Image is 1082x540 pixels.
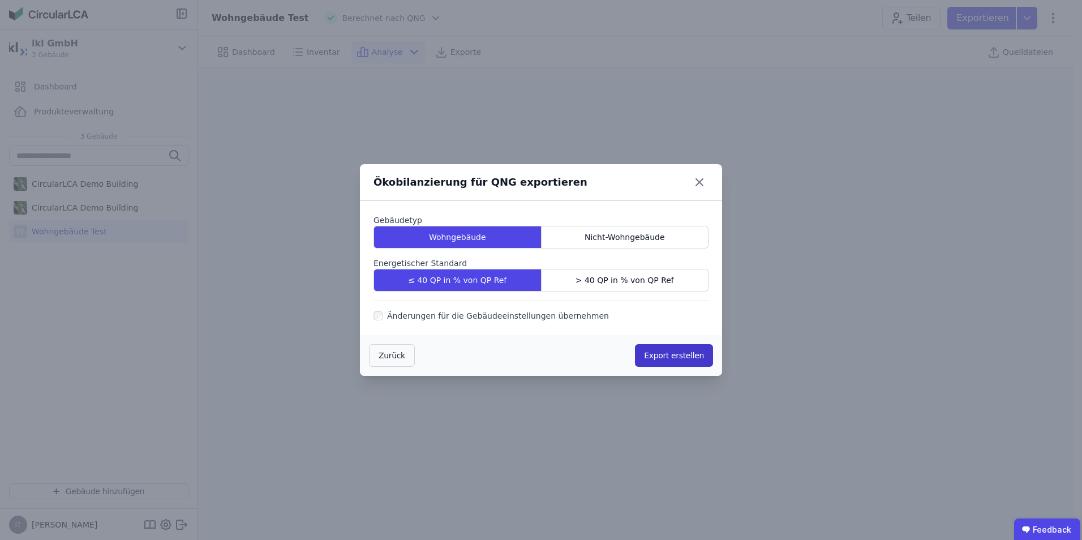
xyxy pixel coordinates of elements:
[383,310,609,322] label: Änderungen für die Gebäudeeinstellungen übernehmen
[576,275,674,286] span: > 40 QP in % von QP Ref
[373,258,709,269] label: Energetischer Standard
[369,344,415,367] button: Zurück
[635,344,713,367] button: Export erstellen
[373,215,709,226] label: Gebäudetyp
[429,232,486,243] span: Wohngebäude
[408,275,506,286] span: ≤ 40 QP in % von QP Ref
[585,232,665,243] span: Nicht-Wohngebäude
[373,174,587,190] div: Ökobilanzierung für QNG exportieren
